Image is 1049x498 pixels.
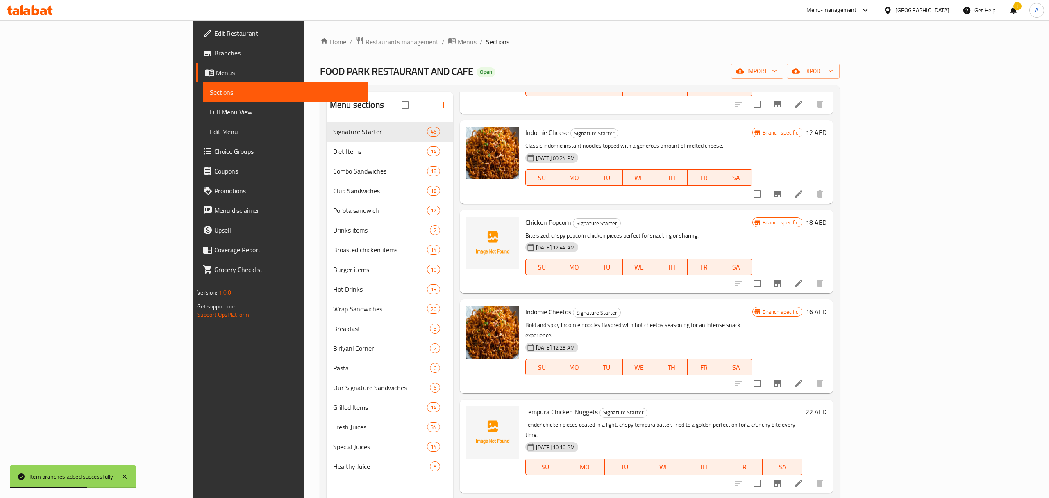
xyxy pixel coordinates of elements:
[561,172,587,184] span: MO
[427,207,440,215] span: 12
[197,301,235,312] span: Get support on:
[806,306,826,318] h6: 16 AED
[749,375,766,392] span: Select to update
[794,189,804,199] a: Edit menu item
[333,383,430,393] span: Our Signature Sandwiches
[655,359,688,375] button: TH
[327,220,453,240] div: Drinks items2
[723,261,749,273] span: SA
[561,361,587,373] span: MO
[525,359,558,375] button: SU
[427,246,440,254] span: 14
[727,461,759,473] span: FR
[529,461,562,473] span: SU
[196,240,368,260] a: Coverage Report
[356,37,438,47] a: Restaurants management
[688,359,720,375] button: FR
[333,245,427,255] span: Broasted chicken items
[608,461,641,473] span: TU
[605,459,644,475] button: TU
[767,374,787,393] button: Branch-specific-item
[810,274,830,293] button: delete
[590,359,623,375] button: TU
[466,217,519,269] img: Chicken Popcorn
[333,324,430,334] span: Breakfast
[327,279,453,299] div: Hot Drinks13
[219,287,232,298] span: 1.0.0
[333,206,427,215] span: Porota sandwich
[793,66,833,76] span: export
[430,343,440,353] div: items
[427,127,440,137] div: items
[327,437,453,457] div: Special Juices14
[458,37,477,47] span: Menus
[427,304,440,314] div: items
[691,172,717,184] span: FR
[558,359,590,375] button: MO
[216,68,362,78] span: Menus
[623,169,655,186] button: WE
[327,201,453,220] div: Porota sandwich12
[525,216,571,228] span: Chicken Popcorn
[533,344,578,352] span: [DATE] 12:28 AM
[806,406,826,418] h6: 22 AED
[366,37,438,47] span: Restaurants management
[533,244,578,251] span: [DATE] 12:44 AM
[655,169,688,186] button: TH
[427,167,440,175] span: 18
[30,472,113,481] div: Item branches added successfully
[210,107,362,117] span: Full Menu View
[794,379,804,388] a: Edit menu item
[333,343,430,353] div: Biriyani Corner
[333,265,427,274] div: Burger items
[333,146,427,156] span: Diet Items
[806,5,857,15] div: Menu-management
[723,82,749,94] span: SA
[525,259,558,275] button: SU
[196,23,368,43] a: Edit Restaurant
[214,206,362,215] span: Menu disclaimer
[810,374,830,393] button: delete
[720,259,752,275] button: SA
[430,364,440,372] span: 6
[196,220,368,240] a: Upsell
[327,378,453,397] div: Our Signature Sandwiches6
[327,119,453,480] nav: Menu sections
[214,166,362,176] span: Coupons
[203,102,368,122] a: Full Menu View
[691,361,717,373] span: FR
[327,397,453,417] div: Grilled Items14
[333,127,427,137] span: Signature Starter
[749,475,766,492] span: Select to update
[327,319,453,338] div: Breakfast5
[691,82,717,94] span: FR
[794,99,804,109] a: Edit menu item
[600,408,647,417] span: Signature Starter
[590,169,623,186] button: TU
[573,308,620,318] span: Signature Starter
[333,304,427,314] span: Wrap Sandwiches
[767,94,787,114] button: Branch-specific-item
[594,261,620,273] span: TU
[196,181,368,201] a: Promotions
[427,265,440,274] div: items
[573,308,621,318] div: Signature Starter
[430,225,440,235] div: items
[525,169,558,186] button: SU
[658,361,684,373] span: TH
[327,457,453,476] div: Healthy Juice8
[427,186,440,196] div: items
[723,361,749,373] span: SA
[427,146,440,156] div: items
[210,87,362,97] span: Sections
[655,259,688,275] button: TH
[327,417,453,437] div: Fresh Juices34
[525,126,569,139] span: Indomie Cheese
[320,62,473,80] span: FOOD PARK RESTAURANT AND CAFE
[626,361,652,373] span: WE
[529,361,555,373] span: SU
[430,461,440,471] div: items
[333,402,427,412] span: Grilled Items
